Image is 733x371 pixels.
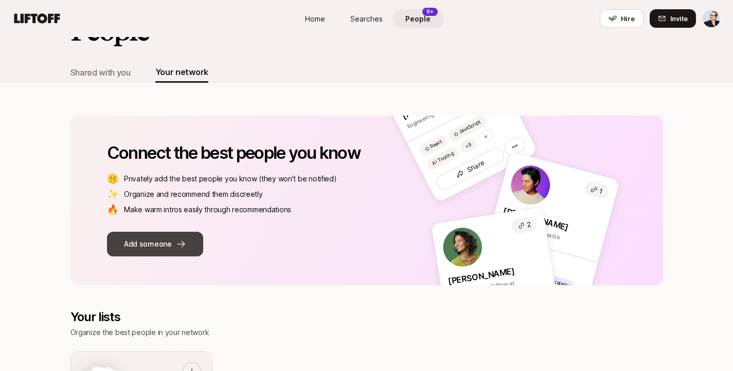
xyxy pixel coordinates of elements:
a: Home [290,9,341,28]
button: Your network [155,62,208,83]
p: AI Tooling [431,150,456,168]
p: Organize the best people in your network [70,326,209,339]
span: Share [453,156,487,182]
h2: People [70,15,149,46]
p: JavaScript [457,118,482,136]
a: Searches [341,9,392,28]
div: Your network [155,65,208,79]
img: My Network hero avatar 2 [440,225,485,270]
p: Privately add the best people you know (they won’t be notified) [124,173,336,184]
button: Hire [600,9,643,28]
p: Your lists [70,310,209,324]
p: Product Design at HeyOh [499,217,595,252]
p: 🤫 [107,173,118,184]
span: Hire [621,13,635,24]
span: Invite [670,13,688,24]
button: Shared with you [70,62,131,83]
img: My Network hero avatar 1 [507,161,555,209]
p: ✨ [107,189,118,200]
p: [PERSON_NAME] [447,264,515,288]
span: People [405,13,431,24]
p: 9+ [426,8,434,15]
div: Shared with you [70,66,131,79]
p: Organize and recommend them discreetly [124,189,262,200]
p: Connect the best people you know [107,144,361,161]
p: Strategy [549,276,570,290]
p: 🔥 [107,204,118,215]
div: 1 [583,180,610,200]
a: People9+ [392,9,444,28]
div: 2 [511,216,538,234]
button: Invite [650,9,696,28]
p: +9 [463,140,474,151]
img: Stela Lupushor [703,10,720,27]
button: Add someone [107,232,203,256]
button: Stela Lupushor [702,9,721,28]
p: React [428,138,443,151]
span: Home [305,13,325,24]
span: Searches [350,13,383,24]
p: Make warm intros easily through recommendations [124,204,291,215]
